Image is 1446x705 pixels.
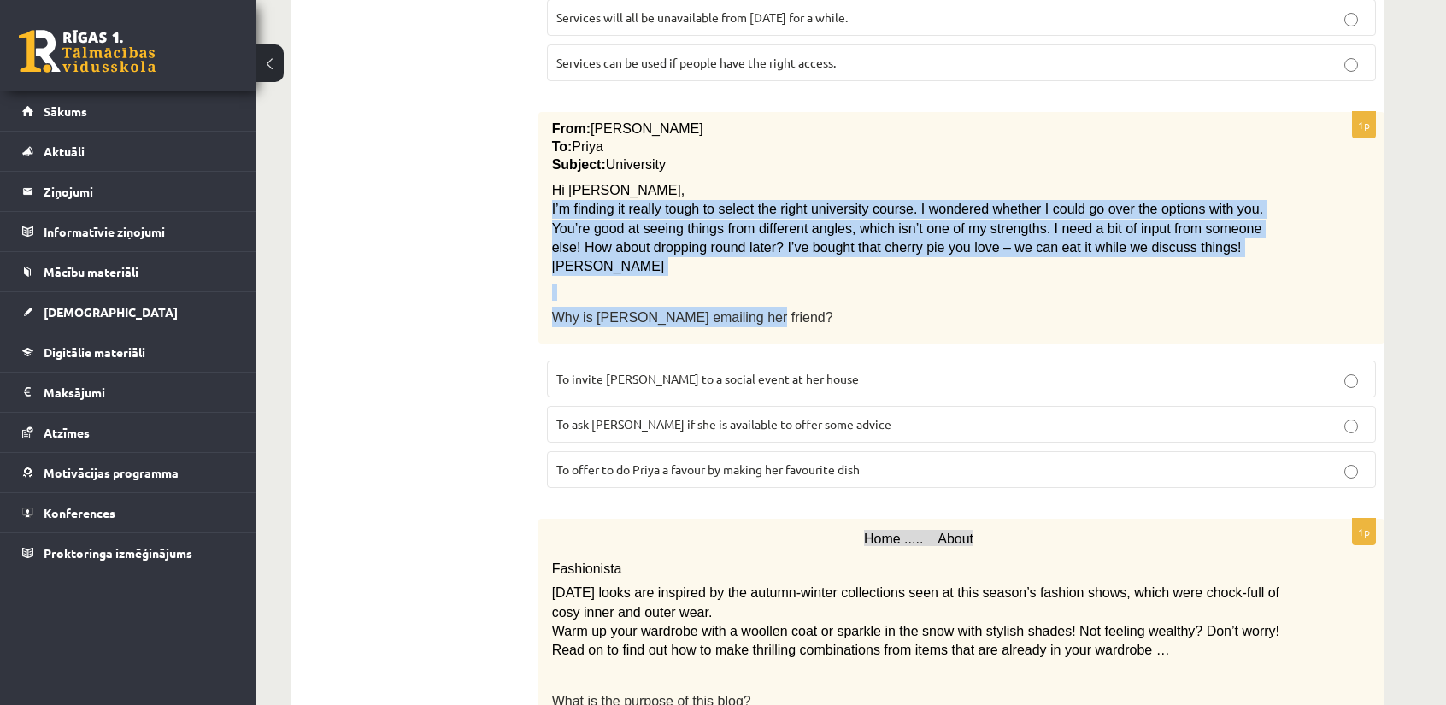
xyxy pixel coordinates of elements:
span: To offer to do Priya a favour by making her favourite dish [556,461,860,477]
span: [DEMOGRAPHIC_DATA] [44,304,178,320]
a: Proktoringa izmēģinājums [22,533,235,573]
span: To ask [PERSON_NAME] if she is available to offer some advice [556,416,891,432]
span: Warm up your wardrobe with a woollen coat or sparkle in the snow with stylish shades! Not feeling... [552,624,1279,657]
span: Sākums [44,103,87,119]
span: Proktoringa izmēģinājums [44,545,192,561]
span: Mācību materiāli [44,264,138,279]
span: To invite [PERSON_NAME] to a social event at her house [556,371,859,386]
input: To ask [PERSON_NAME] if she is available to offer some advice [1344,420,1358,433]
span: Services can be used if people have the right access. [556,55,836,70]
span: [DATE] looks are inspired by the autumn-winter collections seen at this season’s fashion shows, w... [552,585,1279,619]
span: [PERSON_NAME] [591,121,703,136]
span: [PERSON_NAME] [552,259,665,273]
span: Fashionista [552,561,622,576]
a: Aktuāli [22,132,235,171]
span: Konferences [44,505,115,520]
span: Why is [PERSON_NAME] emailing her friend? [552,310,833,325]
span: Subject: [552,157,606,172]
span: Aktuāli [44,144,85,159]
a: Konferences [22,493,235,532]
p: 1p [1352,111,1376,138]
span: Atzīmes [44,425,90,440]
a: Digitālie materiāli [22,332,235,372]
a: Sākums [22,91,235,131]
span: Motivācijas programma [44,465,179,480]
legend: Maksājumi [44,373,235,412]
span: From: [552,121,591,136]
span: Priya [572,139,602,154]
a: Maksājumi [22,373,235,412]
a: Informatīvie ziņojumi [22,212,235,251]
a: Ziņojumi [22,172,235,211]
a: [DEMOGRAPHIC_DATA] [22,292,235,332]
input: To offer to do Priya a favour by making her favourite dish [1344,465,1358,479]
p: 1p [1352,518,1376,545]
legend: Ziņojumi [44,172,235,211]
span: Services will all be unavailable from [DATE] for a while. [556,9,848,25]
span: Home ..... About [864,532,973,546]
span: To: [552,139,573,154]
a: Mācību materiāli [22,252,235,291]
a: Motivācijas programma [22,453,235,492]
span: I’m finding it really tough to select the right university course. I wondered whether I could go ... [552,202,1263,255]
a: Rīgas 1. Tālmācības vidusskola [19,30,156,73]
span: Hi [PERSON_NAME], [552,183,685,197]
input: To invite [PERSON_NAME] to a social event at her house [1344,374,1358,388]
span: University [606,157,666,172]
legend: Informatīvie ziņojumi [44,212,235,251]
a: Atzīmes [22,413,235,452]
input: Services can be used if people have the right access. [1344,58,1358,72]
span: Digitālie materiāli [44,344,145,360]
input: Services will all be unavailable from [DATE] for a while. [1344,13,1358,26]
